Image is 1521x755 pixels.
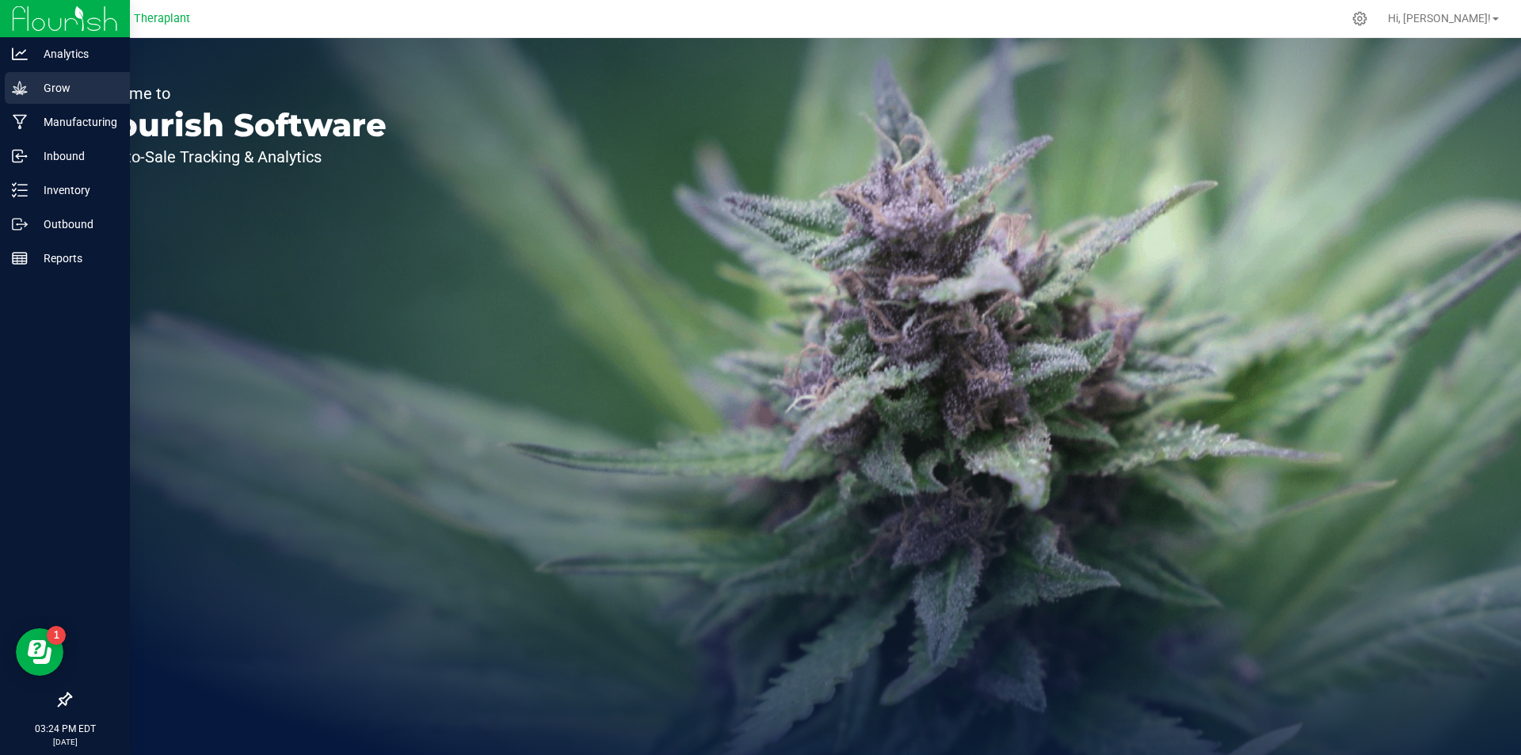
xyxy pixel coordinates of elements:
[12,80,28,96] inline-svg: Grow
[12,182,28,198] inline-svg: Inventory
[12,216,28,232] inline-svg: Outbound
[7,722,123,736] p: 03:24 PM EDT
[12,46,28,62] inline-svg: Analytics
[1350,11,1370,26] div: Manage settings
[86,109,387,141] p: Flourish Software
[28,78,123,97] p: Grow
[12,148,28,164] inline-svg: Inbound
[28,112,123,132] p: Manufacturing
[12,114,28,130] inline-svg: Manufacturing
[1388,12,1491,25] span: Hi, [PERSON_NAME]!
[86,86,387,101] p: Welcome to
[16,628,63,676] iframe: Resource center
[7,736,123,748] p: [DATE]
[12,250,28,266] inline-svg: Reports
[47,626,66,645] iframe: Resource center unread badge
[28,215,123,234] p: Outbound
[134,12,190,25] span: Theraplant
[28,147,123,166] p: Inbound
[28,249,123,268] p: Reports
[28,181,123,200] p: Inventory
[28,44,123,63] p: Analytics
[86,149,387,165] p: Seed-to-Sale Tracking & Analytics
